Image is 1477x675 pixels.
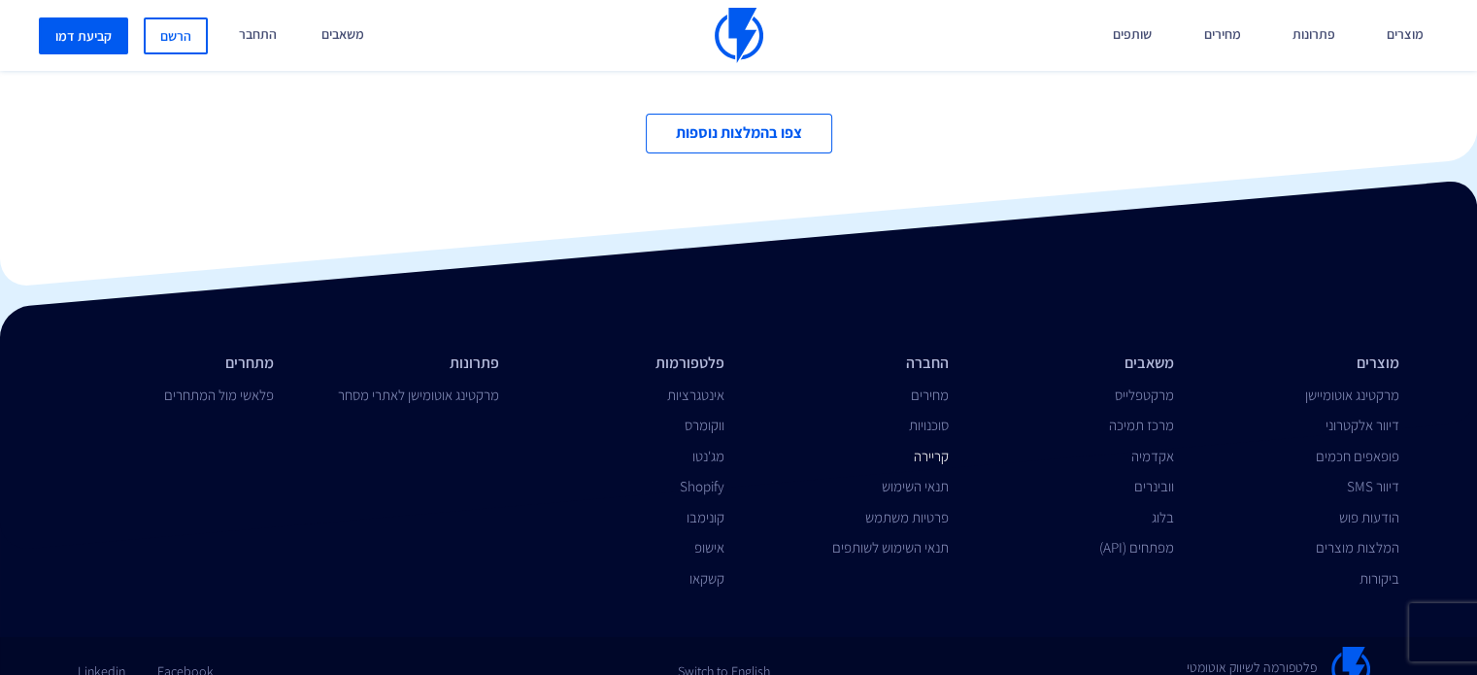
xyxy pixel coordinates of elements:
a: מפתחים (API) [1099,538,1174,557]
a: הודעות פוש [1339,508,1399,526]
a: דיוור אלקטרוני [1326,416,1399,434]
a: אינטגרציות [667,386,724,404]
a: דיוור SMS [1347,477,1399,495]
a: בלוג [1152,508,1174,526]
li: משאבים [978,353,1174,375]
a: מרקטפלייס [1115,386,1174,404]
a: ווקומרס [685,416,724,434]
a: קביעת דמו [39,17,128,54]
a: אישופ [694,538,724,557]
a: מרקטינג אוטומיישן [1305,386,1399,404]
a: קונימבו [687,508,724,526]
a: קשקאו [689,569,724,588]
li: מתחרים [78,353,274,375]
a: תנאי השימוש [882,477,949,495]
a: מרכז תמיכה [1109,416,1174,434]
a: אקדמיה [1131,447,1174,465]
a: המלצות מוצרים [1316,538,1399,557]
li: פתרונות [303,353,499,375]
li: החברה [754,353,950,375]
a: פרטיות משתמש [865,508,949,526]
a: מג'נטו [692,447,724,465]
a: ביקורות [1360,569,1399,588]
a: מרקטינג אוטומישן לאתרי מסחר [338,386,499,404]
li: פלטפורמות [528,353,724,375]
a: צפו בהמלצות נוספות [646,114,832,153]
a: סוכנויות [909,416,949,434]
a: פלאשי מול המתחרים [164,386,274,404]
a: הרשם [144,17,208,54]
a: קריירה [914,447,949,465]
a: וובינרים [1134,477,1174,495]
a: מחירים [911,386,949,404]
a: תנאי השימוש לשותפים [832,538,949,557]
li: מוצרים [1203,353,1399,375]
a: Shopify [680,477,724,495]
a: פופאפים חכמים [1316,447,1399,465]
